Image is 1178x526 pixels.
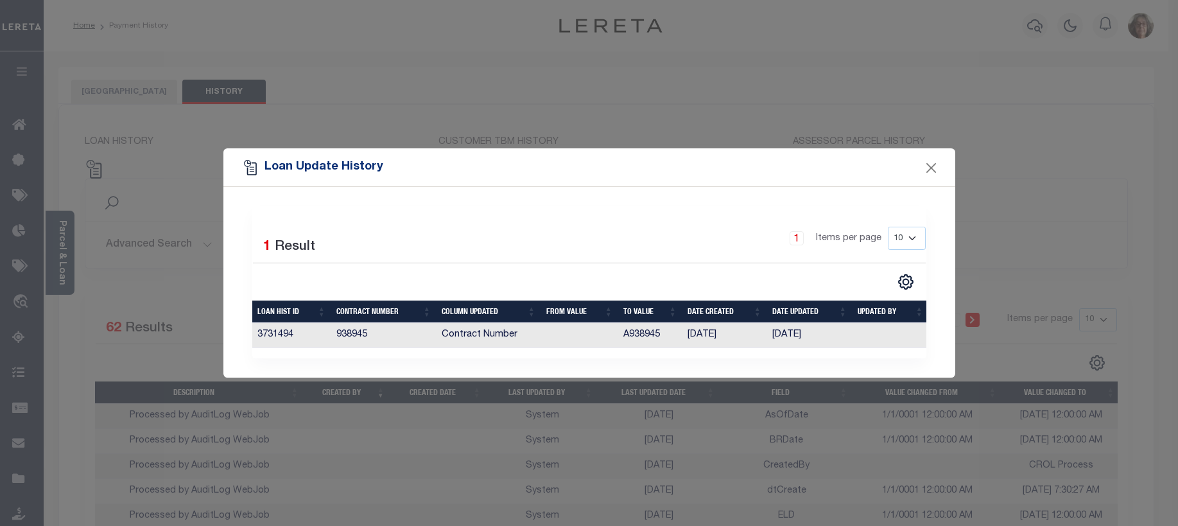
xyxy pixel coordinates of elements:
[243,159,383,176] h5: Loan Update History
[816,232,881,246] span: Items per page
[618,301,682,323] th: To Value: activate to sort column ascending
[541,301,618,323] th: From Value: activate to sort column ascending
[275,237,315,258] label: Result
[922,159,939,176] button: Close
[682,323,767,348] td: [DATE]
[252,301,331,323] th: Loan Hist Id: activate to sort column ascending
[437,301,541,323] th: Column Updated: activate to sort column ascending
[331,301,437,323] th: Contract Number: activate to sort column ascending
[331,323,437,348] td: 938945
[437,323,541,348] td: Contract Number
[682,301,767,323] th: Date Created: activate to sort column ascending
[243,160,258,175] img: TBMID%20History.svg
[767,323,853,348] td: [DATE]
[263,240,271,254] span: 1
[853,301,929,323] th: Updated By: activate to sort column ascending
[252,323,331,348] td: 3731494
[767,301,853,323] th: Date Updated: activate to sort column ascending
[790,231,804,245] a: 1
[618,323,682,348] td: A938945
